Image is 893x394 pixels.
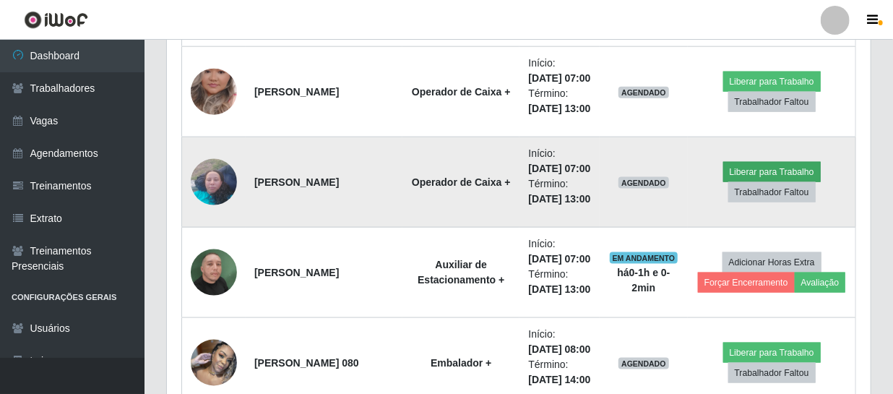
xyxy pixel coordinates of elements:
button: Liberar para Trabalho [723,162,821,182]
img: CoreUI Logo [24,11,88,29]
img: 1748473921271.jpeg [191,332,237,393]
li: Início: [528,236,590,267]
img: 1705100685258.jpeg [191,51,237,133]
span: EM ANDAMENTO [610,252,678,264]
time: [DATE] 07:00 [528,253,590,265]
button: Trabalhador Faltou [728,92,816,112]
time: [DATE] 13:00 [528,103,590,114]
time: [DATE] 14:00 [528,374,590,385]
time: [DATE] 07:00 [528,163,590,174]
span: AGENDADO [618,358,669,369]
li: Início: [528,146,590,176]
time: [DATE] 07:00 [528,72,590,84]
strong: [PERSON_NAME] [254,267,339,278]
strong: Operador de Caixa + [412,176,511,188]
li: Término: [528,86,590,116]
time: [DATE] 13:00 [528,193,590,205]
strong: Auxiliar de Estacionamento + [418,259,504,286]
button: Liberar para Trabalho [723,343,821,363]
strong: há 0-1 h e 0-2 min [617,267,670,294]
strong: [PERSON_NAME] 080 [254,357,359,369]
img: 1737388336491.jpeg [191,151,237,213]
span: AGENDADO [618,87,669,98]
button: Forçar Encerramento [698,273,795,293]
img: 1741788345526.jpeg [191,231,237,314]
button: Trabalhador Faltou [728,182,816,202]
button: Liberar para Trabalho [723,72,821,92]
button: Trabalhador Faltou [728,363,816,383]
button: Avaliação [795,273,846,293]
time: [DATE] 08:00 [528,343,590,355]
strong: Embalador + [431,357,491,369]
li: Início: [528,327,590,357]
span: AGENDADO [618,177,669,189]
strong: Operador de Caixa + [412,86,511,98]
strong: [PERSON_NAME] [254,176,339,188]
strong: [PERSON_NAME] [254,86,339,98]
li: Término: [528,357,590,387]
li: Término: [528,176,590,207]
button: Adicionar Horas Extra [722,252,821,273]
li: Início: [528,56,590,86]
li: Término: [528,267,590,297]
time: [DATE] 13:00 [528,283,590,295]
